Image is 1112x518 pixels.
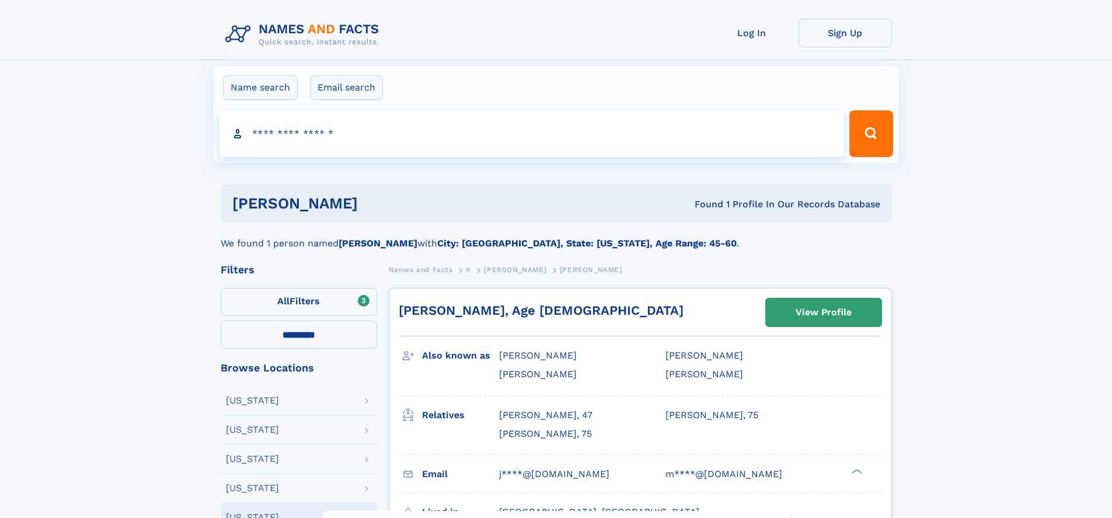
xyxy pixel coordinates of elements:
[799,19,892,47] a: Sign Up
[705,19,799,47] a: Log In
[226,484,279,493] div: [US_STATE]
[766,298,881,326] a: View Profile
[849,110,893,157] button: Search Button
[221,19,389,50] img: Logo Names and Facts
[221,288,377,316] label: Filters
[221,223,892,251] div: We found 1 person named with .
[499,409,592,422] a: [PERSON_NAME], 47
[526,198,880,211] div: Found 1 Profile In Our Records Database
[499,506,699,517] span: [GEOGRAPHIC_DATA], [GEOGRAPHIC_DATA]
[223,75,298,100] label: Name search
[226,425,279,434] div: [US_STATE]
[310,75,383,100] label: Email search
[422,346,499,366] h3: Also known as
[389,262,453,277] a: Names and Facts
[399,303,684,318] a: [PERSON_NAME], Age [DEMOGRAPHIC_DATA]
[849,467,863,475] div: ❯
[339,238,417,249] b: [PERSON_NAME]
[484,266,546,274] span: [PERSON_NAME]
[560,266,622,274] span: [PERSON_NAME]
[665,368,743,380] span: [PERSON_NAME]
[221,265,377,275] div: Filters
[499,350,577,361] span: [PERSON_NAME]
[665,409,758,422] a: [PERSON_NAME], 75
[499,427,592,440] a: [PERSON_NAME], 75
[277,295,290,307] span: All
[499,368,577,380] span: [PERSON_NAME]
[484,262,546,277] a: [PERSON_NAME]
[437,238,737,249] b: City: [GEOGRAPHIC_DATA], State: [US_STATE], Age Range: 45-60
[796,299,852,326] div: View Profile
[226,454,279,464] div: [US_STATE]
[226,396,279,405] div: [US_STATE]
[422,464,499,484] h3: Email
[466,262,471,277] a: K
[466,266,471,274] span: K
[219,110,845,157] input: search input
[422,405,499,425] h3: Relatives
[232,196,527,211] h1: [PERSON_NAME]
[221,363,377,373] div: Browse Locations
[665,350,743,361] span: [PERSON_NAME]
